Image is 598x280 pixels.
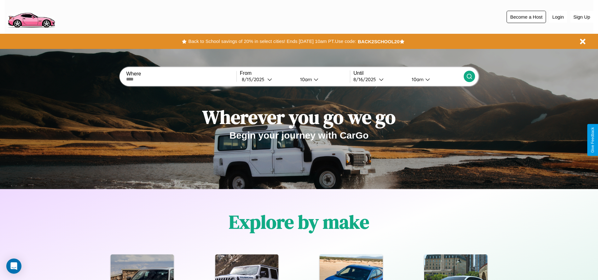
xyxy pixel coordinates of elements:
[590,127,595,153] div: Give Feedback
[507,11,546,23] button: Become a Host
[240,76,295,83] button: 8/15/2025
[242,76,267,82] div: 8 / 15 / 2025
[240,70,350,76] label: From
[5,3,58,29] img: logo
[353,76,379,82] div: 8 / 16 / 2025
[409,76,425,82] div: 10am
[353,70,463,76] label: Until
[187,37,357,46] button: Back to School savings of 20% in select cities! Ends [DATE] 10am PT.Use code:
[358,39,400,44] b: BACK2SCHOOL20
[229,209,369,235] h1: Explore by make
[407,76,464,83] button: 10am
[126,71,236,77] label: Where
[295,76,350,83] button: 10am
[6,259,21,274] div: Open Intercom Messenger
[570,11,593,23] button: Sign Up
[297,76,314,82] div: 10am
[549,11,567,23] button: Login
